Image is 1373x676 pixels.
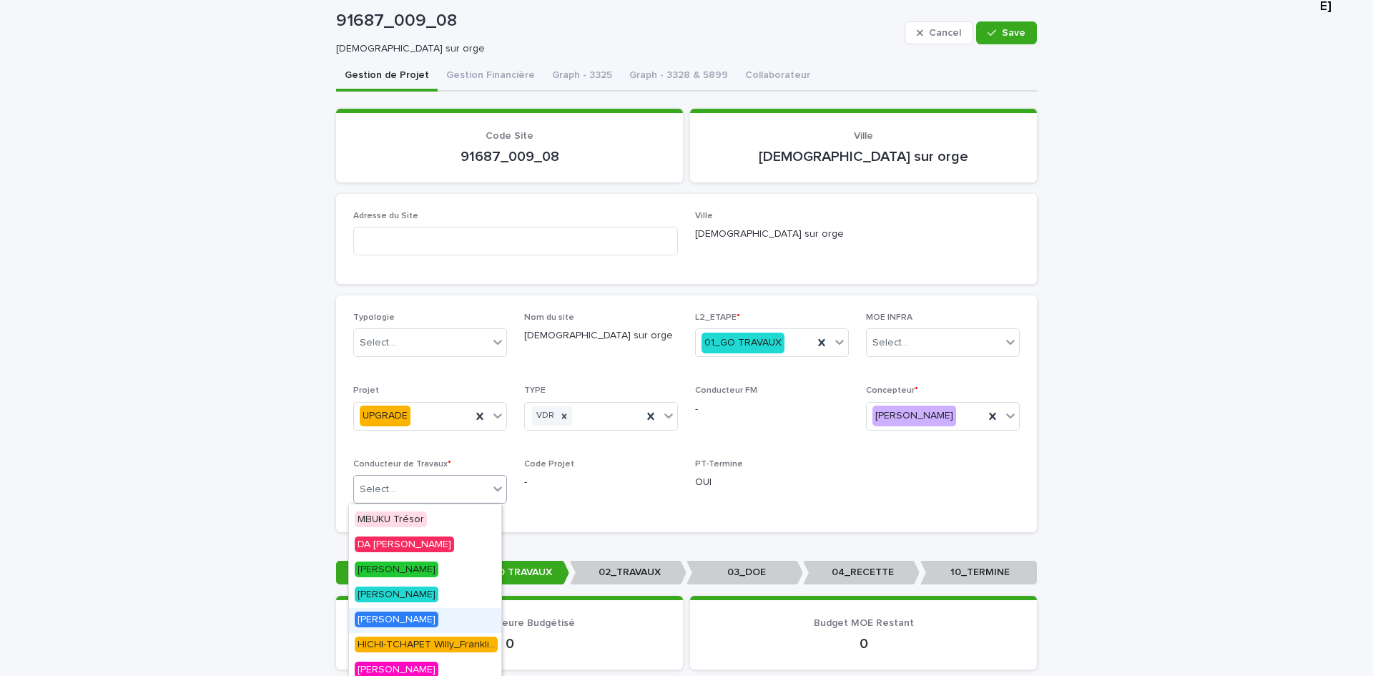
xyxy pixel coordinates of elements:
[336,62,438,92] button: Gestion de Projet
[702,333,784,353] div: 01_GO TRAVAUX
[1002,28,1025,38] span: Save
[543,62,621,92] button: Graph - 3325
[814,618,914,628] span: Budget MOE Restant
[524,386,546,395] span: TYPE
[360,406,410,426] div: UPGRADE
[695,212,713,220] span: Ville
[524,460,574,469] span: Code Projet
[695,386,757,395] span: Conducteur FM
[353,386,379,395] span: Projet
[872,335,908,351] div: Select...
[349,583,501,608] div: SADOU Nazim
[976,21,1037,44] button: Save
[524,313,574,322] span: Nom du site
[353,635,666,652] p: 0
[854,131,873,141] span: Ville
[349,533,501,558] div: DA CUNHA Alexandre
[349,508,501,533] div: MBUKU Trésor
[524,328,678,343] p: [DEMOGRAPHIC_DATA] sur orge
[920,561,1037,584] p: 10_TERMINE
[336,11,899,31] p: 91687_009_08
[695,460,743,469] span: PT-Termine
[486,131,533,141] span: Code Site
[336,43,893,55] p: [DEMOGRAPHIC_DATA] sur orge
[621,62,737,92] button: Graph - 3328 & 5899
[353,313,395,322] span: Typologie
[524,475,678,490] p: -
[336,561,453,584] p: 00_M3C
[707,635,1020,652] p: 0
[695,313,740,322] span: L2_ETAPE
[453,561,569,584] p: 01_GO TRAVAUX
[532,406,556,426] div: VDR
[349,558,501,583] div: HAOUNI Yassine
[355,562,438,577] span: [PERSON_NAME]
[570,561,686,584] p: 02_TRAVAUX
[905,21,973,44] button: Cancel
[445,618,575,628] span: Montant - Heure Budgétisé
[349,633,501,658] div: HICHI-TCHAPET Willy_Franklin
[360,482,395,497] div: Select...
[803,561,920,584] p: 04_RECETTE
[707,148,1020,165] p: [DEMOGRAPHIC_DATA] sur orge
[866,386,918,395] span: Concepteur
[929,28,961,38] span: Cancel
[686,561,803,584] p: 03_DOE
[695,227,1020,242] p: [DEMOGRAPHIC_DATA] sur orge
[353,148,666,165] p: 91687_009_08
[355,612,438,627] span: [PERSON_NAME]
[353,460,451,469] span: Conducteur de Travaux
[355,537,454,552] span: DA [PERSON_NAME]
[872,406,956,426] div: [PERSON_NAME]
[438,62,543,92] button: Gestion Financière
[349,608,501,633] div: JEDDI Ayoub
[866,313,912,322] span: MOE INFRA
[353,212,418,220] span: Adresse du Site
[695,402,849,417] p: -
[360,335,395,351] div: Select...
[737,62,819,92] button: Collaborateur
[355,637,498,652] span: HICHI-TCHAPET Willy_Franklin
[355,511,427,527] span: MBUKU Trésor
[695,475,849,490] p: OUI
[355,587,438,602] span: [PERSON_NAME]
